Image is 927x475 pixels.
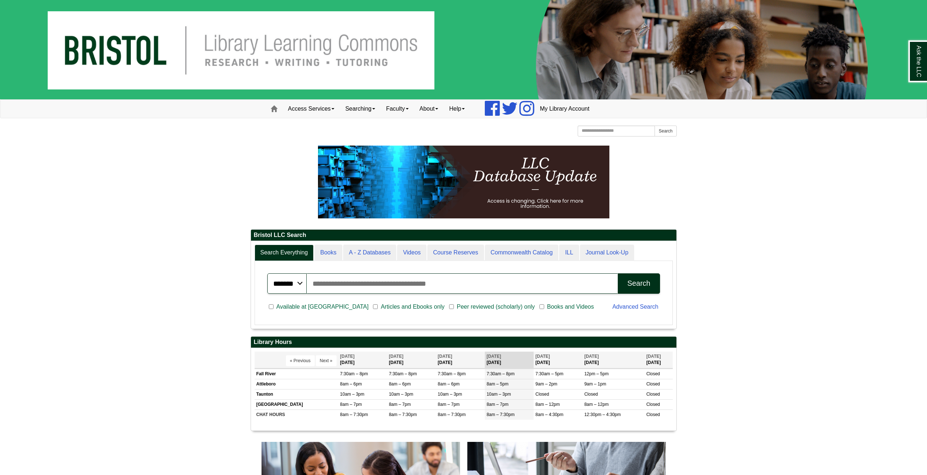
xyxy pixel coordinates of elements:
[438,381,460,387] span: 8am – 6pm
[318,146,609,218] img: HTML tutorial
[584,371,609,376] span: 12pm – 5pm
[340,371,368,376] span: 7:30am – 8pm
[438,354,452,359] span: [DATE]
[646,371,660,376] span: Closed
[535,371,563,376] span: 7:30am – 5pm
[584,392,598,397] span: Closed
[255,245,314,261] a: Search Everything
[612,304,658,310] a: Advanced Search
[389,412,417,417] span: 8am – 7:30pm
[286,355,315,366] button: « Previous
[378,302,447,311] span: Articles and Ebooks only
[449,304,454,310] input: Peer reviewed (scholarly) only
[255,410,338,420] td: CHAT HOURS
[534,100,595,118] a: My Library Account
[627,279,650,288] div: Search
[340,402,362,407] span: 8am – 7pm
[487,381,508,387] span: 8am – 5pm
[535,354,550,359] span: [DATE]
[373,304,378,310] input: Articles and Ebooks only
[389,402,411,407] span: 8am – 7pm
[644,352,672,368] th: [DATE]
[584,402,609,407] span: 8am – 12pm
[389,392,413,397] span: 10am – 3pm
[535,392,549,397] span: Closed
[487,371,515,376] span: 7:30am – 8pm
[646,402,660,407] span: Closed
[397,245,427,261] a: Videos
[255,379,338,389] td: Attleboro
[340,381,362,387] span: 8am – 6pm
[338,352,387,368] th: [DATE]
[255,389,338,399] td: Taunton
[535,402,560,407] span: 8am – 12pm
[438,371,466,376] span: 7:30am – 8pm
[414,100,444,118] a: About
[340,392,365,397] span: 10am – 3pm
[251,337,676,348] h2: Library Hours
[487,402,508,407] span: 8am – 7pm
[487,392,511,397] span: 10am – 3pm
[274,302,372,311] span: Available at [GEOGRAPHIC_DATA]
[381,100,414,118] a: Faculty
[343,245,397,261] a: A - Z Databases
[544,302,597,311] span: Books and Videos
[436,352,485,368] th: [DATE]
[314,245,342,261] a: Books
[559,245,579,261] a: ILL
[389,354,404,359] span: [DATE]
[487,412,515,417] span: 8am – 7:30pm
[646,392,660,397] span: Closed
[316,355,337,366] button: Next »
[584,412,621,417] span: 12:30pm – 4:30pm
[340,354,355,359] span: [DATE]
[618,273,660,294] button: Search
[438,392,462,397] span: 10am – 3pm
[535,381,557,387] span: 9am – 2pm
[389,381,411,387] span: 8am – 6pm
[389,371,417,376] span: 7:30am – 8pm
[487,354,501,359] span: [DATE]
[283,100,340,118] a: Access Services
[646,381,660,387] span: Closed
[454,302,538,311] span: Peer reviewed (scholarly) only
[485,352,534,368] th: [DATE]
[534,352,582,368] th: [DATE]
[582,352,644,368] th: [DATE]
[438,402,460,407] span: 8am – 7pm
[535,412,563,417] span: 8am – 4:30pm
[539,304,544,310] input: Books and Videos
[251,230,676,241] h2: Bristol LLC Search
[580,245,634,261] a: Journal Look-Up
[646,412,660,417] span: Closed
[584,381,606,387] span: 9am – 1pm
[340,412,368,417] span: 8am – 7:30pm
[427,245,484,261] a: Course Reserves
[340,100,381,118] a: Searching
[444,100,470,118] a: Help
[255,400,338,410] td: [GEOGRAPHIC_DATA]
[255,369,338,379] td: Fall River
[387,352,436,368] th: [DATE]
[269,304,274,310] input: Available at [GEOGRAPHIC_DATA]
[438,412,466,417] span: 8am – 7:30pm
[485,245,559,261] a: Commonwealth Catalog
[646,354,661,359] span: [DATE]
[584,354,599,359] span: [DATE]
[655,126,676,136] button: Search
